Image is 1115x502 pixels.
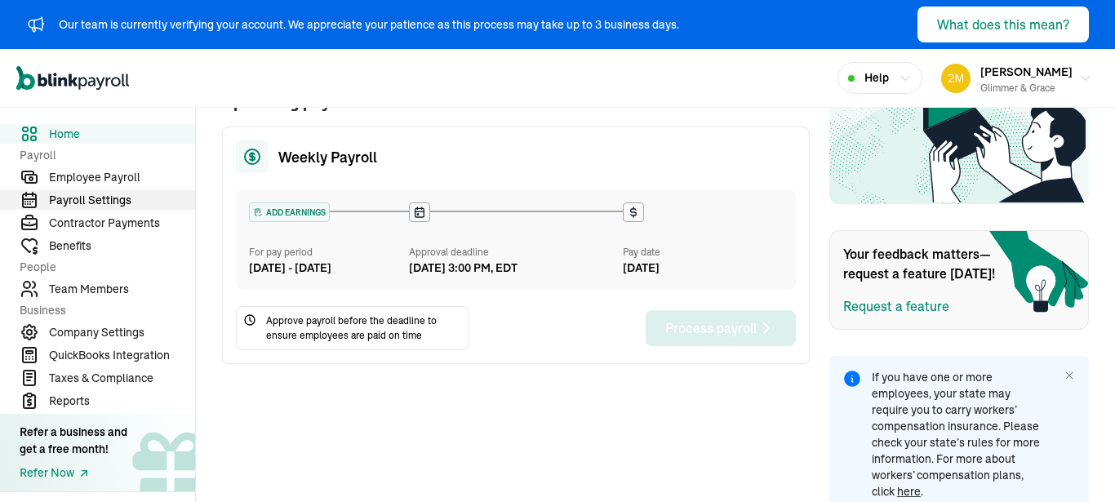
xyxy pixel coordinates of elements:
div: [DATE] [623,260,783,277]
span: Home [49,126,195,143]
span: QuickBooks Integration [49,347,195,364]
div: ADD EARNINGS [250,203,329,221]
span: Approve payroll before the deadline to ensure employees are paid on time [266,313,462,343]
button: [PERSON_NAME]Glimmer & Grace [935,58,1099,99]
div: Our team is currently verifying your account. We appreciate your patience as this process may tak... [59,16,679,33]
span: Your feedback matters—request a feature [DATE]! [843,244,1006,283]
span: Weekly Payroll [278,146,377,168]
iframe: Chat Widget [843,326,1115,502]
button: What does this mean? [917,7,1089,42]
div: [DATE] 3:00 PM, EDT [409,260,518,277]
div: [DATE] - [DATE] [249,260,409,277]
button: Process payroll [646,310,796,346]
span: Reports [49,393,195,410]
div: Process payroll [665,318,776,338]
span: [PERSON_NAME] [980,64,1073,79]
span: Benefits [49,238,195,255]
span: Employee Payroll [49,169,195,186]
nav: Global [16,55,129,102]
span: Contractor Payments [49,215,195,232]
a: Refer Now [20,464,127,482]
div: What does this mean? [937,15,1069,34]
span: Company Settings [49,324,195,341]
span: Payroll [20,147,185,164]
button: Help [837,62,922,94]
div: Refer a business and get a free month! [20,424,127,458]
div: Pay date [623,245,783,260]
span: Taxes & Compliance [49,370,195,387]
span: Team Members [49,281,195,298]
div: Approval deadline [409,245,616,260]
button: Request a feature [843,296,949,316]
span: People [20,259,185,276]
div: For pay period [249,245,409,260]
div: Glimmer & Grace [980,81,1073,96]
span: Payroll Settings [49,192,195,209]
span: Help [864,69,889,87]
span: Business [20,302,185,319]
